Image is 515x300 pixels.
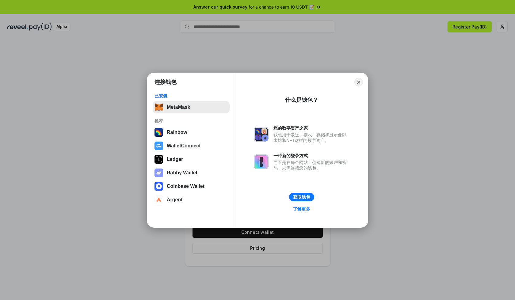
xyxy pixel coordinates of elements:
[289,193,314,201] button: 获取钱包
[167,104,190,110] div: MetaMask
[153,140,230,152] button: WalletConnect
[153,153,230,165] button: Ledger
[293,194,310,200] div: 获取钱包
[167,157,183,162] div: Ledger
[153,101,230,113] button: MetaMask
[254,154,269,169] img: svg+xml,%3Csvg%20xmlns%3D%22http%3A%2F%2Fwww.w3.org%2F2000%2Fsvg%22%20fill%3D%22none%22%20viewBox...
[153,126,230,139] button: Rainbow
[167,170,197,176] div: Rabby Wallet
[354,78,363,86] button: Close
[254,127,269,142] img: svg+xml,%3Csvg%20xmlns%3D%22http%3A%2F%2Fwww.w3.org%2F2000%2Fsvg%22%20fill%3D%22none%22%20viewBox...
[154,196,163,204] img: svg+xml,%3Csvg%20width%3D%2228%22%20height%3D%2228%22%20viewBox%3D%220%200%2028%2028%22%20fill%3D...
[154,182,163,191] img: svg+xml,%3Csvg%20width%3D%2228%22%20height%3D%2228%22%20viewBox%3D%220%200%2028%2028%22%20fill%3D...
[154,93,228,99] div: 已安装
[154,103,163,112] img: svg+xml,%3Csvg%20fill%3D%22none%22%20height%3D%2233%22%20viewBox%3D%220%200%2035%2033%22%20width%...
[154,118,228,124] div: 推荐
[167,143,201,149] div: WalletConnect
[154,128,163,137] img: svg+xml,%3Csvg%20width%3D%22120%22%20height%3D%22120%22%20viewBox%3D%220%200%20120%20120%22%20fil...
[153,180,230,192] button: Coinbase Wallet
[273,160,349,171] div: 而不是在每个网站上创建新的账户和密码，只需连接您的钱包。
[167,130,187,135] div: Rainbow
[273,153,349,158] div: 一种新的登录方式
[154,169,163,177] img: svg+xml,%3Csvg%20xmlns%3D%22http%3A%2F%2Fwww.w3.org%2F2000%2Fsvg%22%20fill%3D%22none%22%20viewBox...
[153,194,230,206] button: Argent
[154,142,163,150] img: svg+xml,%3Csvg%20width%3D%2228%22%20height%3D%2228%22%20viewBox%3D%220%200%2028%2028%22%20fill%3D...
[293,206,310,212] div: 了解更多
[289,205,314,213] a: 了解更多
[154,155,163,164] img: svg+xml,%3Csvg%20xmlns%3D%22http%3A%2F%2Fwww.w3.org%2F2000%2Fsvg%22%20width%3D%2228%22%20height%3...
[154,78,177,86] h1: 连接钱包
[167,184,204,189] div: Coinbase Wallet
[153,167,230,179] button: Rabby Wallet
[285,96,318,104] div: 什么是钱包？
[273,132,349,143] div: 钱包用于发送、接收、存储和显示像以太坊和NFT这样的数字资产。
[167,197,183,203] div: Argent
[273,125,349,131] div: 您的数字资产之家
